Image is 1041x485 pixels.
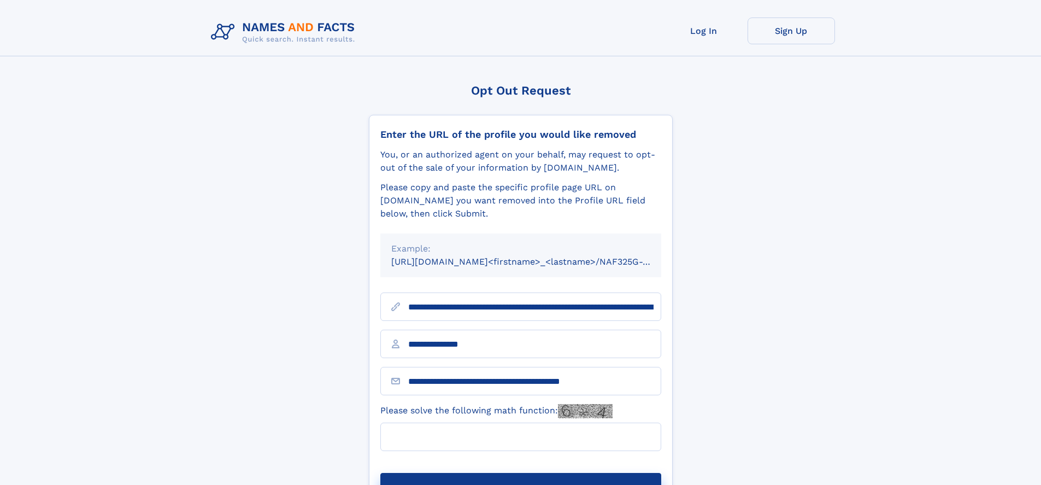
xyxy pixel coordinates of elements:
[380,404,613,418] label: Please solve the following math function:
[748,17,835,44] a: Sign Up
[380,148,661,174] div: You, or an authorized agent on your behalf, may request to opt-out of the sale of your informatio...
[391,256,682,267] small: [URL][DOMAIN_NAME]<firstname>_<lastname>/NAF325G-xxxxxxxx
[380,128,661,141] div: Enter the URL of the profile you would like removed
[391,242,650,255] div: Example:
[660,17,748,44] a: Log In
[207,17,364,47] img: Logo Names and Facts
[369,84,673,97] div: Opt Out Request
[380,181,661,220] div: Please copy and paste the specific profile page URL on [DOMAIN_NAME] you want removed into the Pr...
